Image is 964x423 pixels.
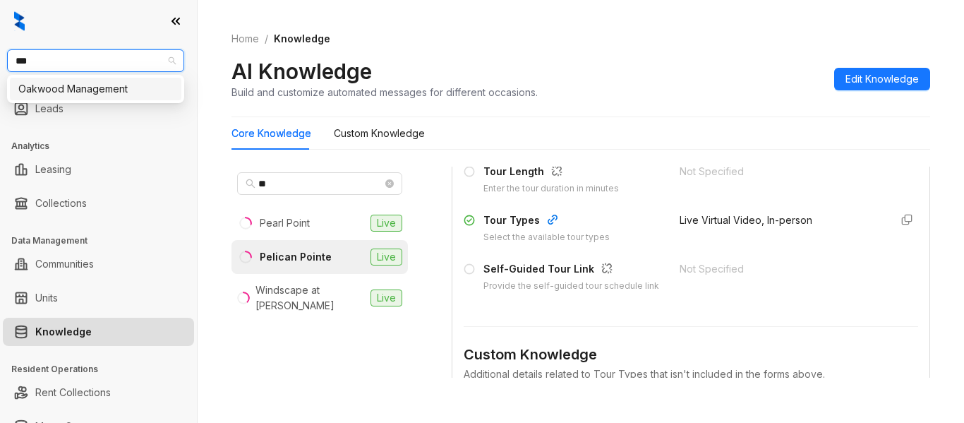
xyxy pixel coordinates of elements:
div: Oakwood Management [10,78,181,100]
li: Communities [3,250,194,278]
span: Knowledge [274,32,330,44]
a: Leads [35,95,64,123]
a: Units [35,284,58,312]
span: Live [370,215,402,232]
li: Leasing [3,155,194,184]
div: Not Specified [680,261,879,277]
li: Collections [3,189,194,218]
div: Additional details related to Tour Types that isn't included in the forms above. [464,367,918,382]
div: Custom Knowledge [464,344,918,366]
div: Core Knowledge [231,126,311,141]
a: Communities [35,250,94,278]
div: Oakwood Management [18,81,173,97]
img: logo [14,11,25,31]
span: close-circle [385,179,394,188]
li: / [265,31,268,47]
div: Tour Length [483,164,619,182]
div: Select the available tour types [483,231,610,244]
span: Edit Knowledge [845,71,919,87]
a: Knowledge [35,318,92,346]
span: Live [370,290,402,306]
li: Units [3,284,194,312]
div: Self-Guided Tour Link [483,261,659,280]
li: Knowledge [3,318,194,346]
a: Collections [35,189,87,218]
div: Not Specified [680,164,879,179]
div: Pearl Point [260,215,310,231]
div: Tour Types [483,213,610,231]
h3: Data Management [11,234,197,247]
h3: Analytics [11,140,197,153]
span: search [246,179,255,189]
a: Rent Collections [35,379,111,407]
div: Provide the self-guided tour schedule link [483,280,659,293]
div: Build and customize automated messages for different occasions. [231,85,538,100]
h3: Resident Operations [11,363,197,376]
h2: AI Knowledge [231,58,372,85]
li: Rent Collections [3,379,194,407]
a: Leasing [35,155,71,184]
div: Custom Knowledge [334,126,425,141]
li: Leads [3,95,194,123]
div: Windscape at [PERSON_NAME] [255,282,365,314]
div: Enter the tour duration in minutes [483,182,619,196]
a: Home [229,31,262,47]
div: Pelican Pointe [260,249,332,265]
button: Edit Knowledge [834,68,930,90]
span: Live Virtual Video, In-person [680,214,812,226]
span: Live [370,249,402,266]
